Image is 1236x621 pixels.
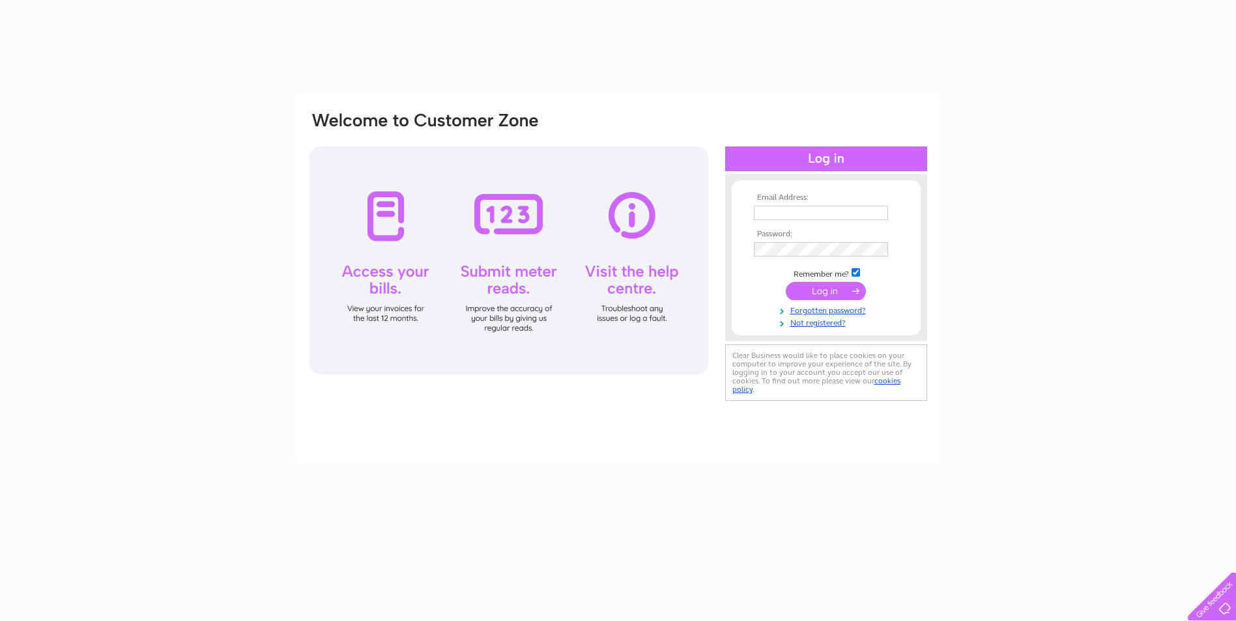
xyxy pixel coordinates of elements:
[786,282,866,300] input: Submit
[754,303,902,316] a: Forgotten password?
[732,376,900,394] a: cookies policy
[725,344,927,401] div: Clear Business would like to place cookies on your computer to improve your experience of the sit...
[754,316,902,328] a: Not registered?
[751,193,902,202] th: Email Address:
[751,230,902,239] th: Password:
[751,266,902,279] td: Remember me?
